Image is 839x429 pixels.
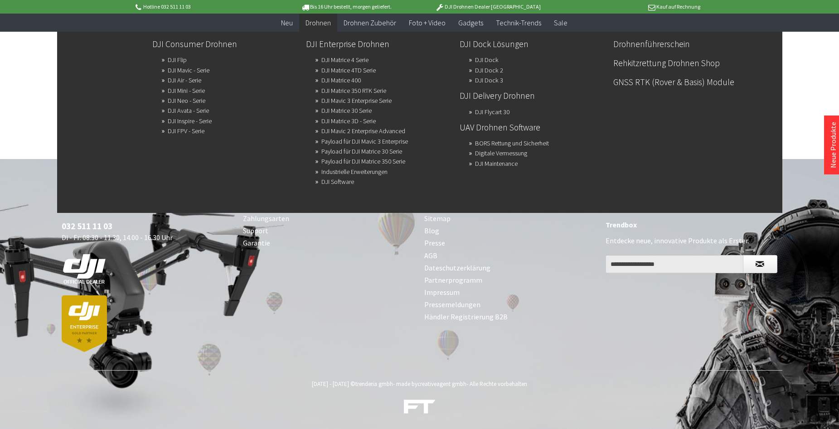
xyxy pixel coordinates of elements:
[424,225,597,237] a: Blog
[281,18,293,27] span: Neu
[613,55,760,71] a: Rehkitzrettung Drohnen Shop
[417,1,558,12] p: DJI Drohnen Dealer [GEOGRAPHIC_DATA]
[559,1,700,12] p: Kauf auf Rechnung
[606,255,743,273] input: Ihre E-Mail Adresse
[460,36,606,52] a: DJI Dock Lösungen
[321,94,392,107] a: DJI Mavic 3 Enterprise Serie
[424,237,597,249] a: Presse
[475,157,518,170] a: DJI Maintenance
[152,36,299,52] a: DJI Consumer Drohnen
[168,125,204,137] a: DJI FPV - Serie
[321,74,361,87] a: DJI Matrice 400
[424,250,597,262] a: AGB
[321,64,376,77] a: DJI Matrice 4TD Serie
[606,219,778,231] div: Trendbox
[306,36,452,52] a: DJI Enterprise Drohnen
[829,122,838,168] a: Neue Produkte
[168,74,201,87] a: DJI Air - Serie
[606,235,778,246] p: Entdecke neue, innovative Produkte als Erster.
[344,18,396,27] span: Drohnen Zubehör
[424,262,597,274] a: Dateschutzerklärung
[548,14,574,32] a: Sale
[321,135,408,148] a: Payload für DJI Mavic 3 Enterprise
[321,155,405,168] a: Payload für DJI Matrice 350 Serie
[168,53,187,66] a: DJI Flip
[475,147,527,159] a: Digitale Vermessung
[554,18,567,27] span: Sale
[460,88,606,103] a: DJI Delivery Drohnen
[134,1,276,12] p: Hotline 032 511 11 03
[321,115,376,127] a: DJI Matrice 3D - Serie
[168,115,212,127] a: DJI Inspire - Serie
[404,400,436,414] img: ft-white-trans-footer.png
[452,14,490,32] a: Gadgets
[62,188,234,352] p: Telefonische Unterstützung und Beratung unter: Di - Fr: 08:30 - 11.30, 14.00 - 16.30 Uhr
[475,64,503,77] a: DJI Dock 2
[417,380,466,388] a: creativeagent gmbh
[62,254,107,284] img: white-dji-schweiz-logo-official_140x140.png
[62,221,112,231] a: 032 511 11 03
[424,311,597,323] a: Händler Registrierung B2B
[424,286,597,299] a: Impressum
[475,53,499,66] a: DJI Dock
[321,84,386,97] a: DJI Matrice 350 RTK Serie
[409,18,446,27] span: Foto + Video
[243,237,415,249] a: Garantie
[475,74,503,87] a: DJI Dock 3
[64,380,775,388] div: [DATE] - [DATE] © - made by - Alle Rechte vorbehalten
[321,53,369,66] a: DJI Matrice 4 Serie
[424,212,597,225] a: Sitemap
[321,165,388,178] a: Industrielle Erweiterungen
[243,212,415,225] a: Zahlungsarten
[337,14,403,32] a: Drohnen Zubehör
[62,295,107,352] img: dji-partner-enterprise_goldLoJgYOWPUIEBO.png
[424,274,597,286] a: Partnerprogramm
[458,18,483,27] span: Gadgets
[276,1,417,12] p: Bis 16 Uhr bestellt, morgen geliefert.
[299,14,337,32] a: Drohnen
[275,14,299,32] a: Neu
[460,120,606,135] a: UAV Drohnen Software
[403,14,452,32] a: Foto + Video
[355,380,393,388] a: trenderia gmbh
[613,36,760,52] a: Drohnenführerschein
[321,125,405,137] a: DJI Mavic 2 Enterprise Advanced
[613,74,760,90] a: GNSS RTK (Rover & Basis) Module
[168,64,209,77] a: DJI Mavic - Serie
[321,104,372,117] a: DJI Matrice 30 Serie
[243,225,415,237] a: Support
[424,299,597,311] a: Pressemeldungen
[496,18,541,27] span: Technik-Trends
[321,175,354,188] a: DJI Software
[321,145,402,158] a: Payload für DJI Matrice 30 Serie
[168,84,205,97] a: DJI Mini - Serie
[475,106,509,118] a: DJI Flycart 30
[306,18,331,27] span: Drohnen
[475,137,549,149] a: BORS Rettung und Sicherheit
[168,104,209,117] a: DJI Avata - Serie
[168,94,205,107] a: DJI Neo - Serie
[404,401,436,417] a: DJI Drohnen, Trends & Gadgets Shop
[490,14,548,32] a: Technik-Trends
[743,255,777,273] button: Newsletter abonnieren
